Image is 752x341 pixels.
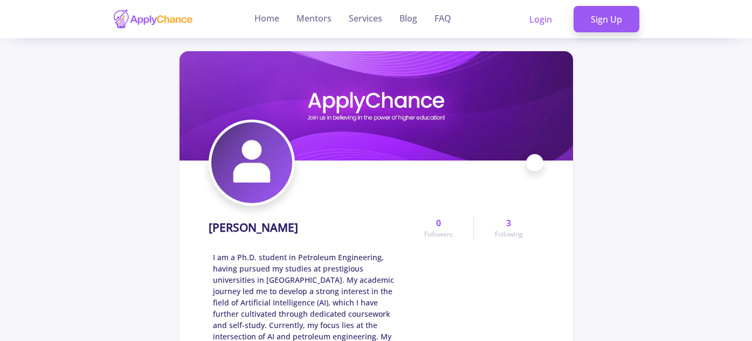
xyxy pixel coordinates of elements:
span: 0 [436,217,441,229]
a: Login [512,6,569,33]
span: 3 [506,217,511,229]
img: applychance logo [113,9,194,30]
img: Bahareh Keshavarzcover image [180,51,573,161]
a: Sign Up [574,6,639,33]
img: Bahareh Keshavarzavatar [211,122,292,203]
h1: [PERSON_NAME] [209,221,298,234]
span: Following [495,229,523,239]
a: 0Followers [404,217,473,239]
span: Followers [424,229,453,239]
a: 3Following [473,217,543,239]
